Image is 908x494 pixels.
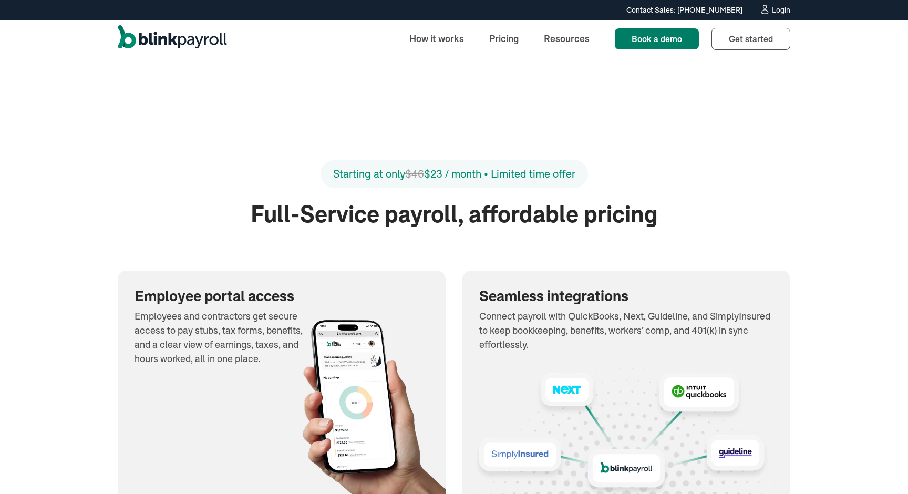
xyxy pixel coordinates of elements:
a: Login [759,4,790,16]
div: Starting at only $23 / month • Limited time offer [333,166,575,182]
p: Connect payroll with QuickBooks, Next, Guideline, and SimplyInsured to keep bookkeeping, benefits... [479,309,773,352]
div: Login [772,6,790,14]
a: Get started [711,28,790,50]
div: Contact Sales: [PHONE_NUMBER] [626,5,742,16]
span: $46 [405,167,424,180]
a: Resources [535,27,598,50]
h3: Seamless integrations [479,287,773,305]
span: Book a demo [632,34,682,44]
a: home [118,25,227,53]
a: Book a demo [615,28,699,49]
a: How it works [401,27,472,50]
a: Pricing [481,27,527,50]
h3: Employee portal access [135,287,314,305]
iframe: Chat Widget [855,444,908,494]
h2: Full-Service payroll, affordable pricing [118,201,790,229]
span: Get started [729,34,773,44]
p: Employees and contractors get secure access to pay stubs, tax forms, benefits, and a clear view o... [135,309,314,366]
